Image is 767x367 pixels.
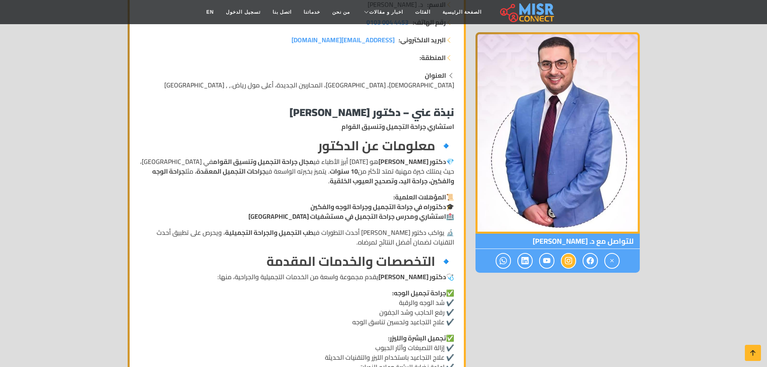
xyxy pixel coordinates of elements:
strong: جراحات التجميل المعقدة [196,165,266,177]
strong: استشاري جراحة التجميل وتنسيق القوام [341,120,454,133]
a: خدماتنا [298,4,326,20]
strong: البريد الالكتروني: [399,35,446,45]
p: 📜 🎓 🏥 [139,192,454,221]
img: main.misr_connect [500,2,554,22]
span: [EMAIL_ADDRESS][DOMAIN_NAME] [292,34,395,46]
strong: دكتوراه في جراحة التجميل وجراحة الوجه والفكين [310,201,446,213]
strong: العنوان [425,69,446,81]
strong: جراحة تجميل الوجه: [392,287,446,299]
p: 🔬 يواكب دكتور [PERSON_NAME] أحدث التطورات في ، ويحرص على تطبيق أحدث التقنيات لضمان أفضل النتائج ل... [139,228,454,247]
strong: استشاري ومدرس جراحة التجميل في مستشفيات [GEOGRAPHIC_DATA] [248,210,446,222]
a: اتصل بنا [267,4,298,20]
a: EN [201,4,220,20]
p: 💎 هو [DATE] أبرز الأطباء في في [GEOGRAPHIC_DATA]، حيث يمتلك خبرة مهنية تمتد لأكثر من . يتميز بخبر... [139,157,454,186]
strong: 10 سنوات [330,165,358,177]
strong: تجميل البشرة والليزر: [388,332,446,344]
strong: نبذة عني – دكتور [PERSON_NAME] [289,102,454,122]
span: للتواصل مع د. [PERSON_NAME] [475,234,640,249]
strong: 🔹 معلومات عن الدكتور [318,133,454,158]
a: الصفحة الرئيسية [436,4,488,20]
p: 🩺 يقدم مجموعة واسعة من الخدمات التجميلية والجراحية، منها: [139,272,454,282]
a: من نحن [326,4,356,20]
strong: المنطقة: [420,53,446,62]
a: تسجيل الدخول [220,4,266,20]
strong: 🔹 التخصصات والخدمات المقدمة [267,249,454,273]
strong: دكتور [PERSON_NAME] [378,156,446,168]
a: اخبار و مقالات [356,4,409,20]
a: الفئات [409,4,436,20]
strong: دكتور [PERSON_NAME] [378,271,446,283]
strong: المؤهلات العلمية: [393,191,446,203]
img: د. شريف حموده يوسف [475,32,640,234]
span: اخبار و مقالات [369,8,403,16]
strong: جراحة الوجه والفكين، جراحة اليد، وتصحيح العيوب الخلقية [152,165,454,187]
p: ✅ ✔️ شد الوجه والرقبة ✔️ رفع الحاجب وشد الجفون ✔️ علاج التجاعيد وتحسين تناسق الوجه [139,288,454,327]
a: [EMAIL_ADDRESS][DOMAIN_NAME] [292,35,395,45]
strong: طب التجميل والجراحة التجميلية [225,226,314,238]
span: [DEMOGRAPHIC_DATA]، [GEOGRAPHIC_DATA]، المحاربين الجديدة، أعلى مول رياض., , [GEOGRAPHIC_DATA] [164,79,454,91]
strong: مجال جراحة التجميل وتنسيق القوام [213,156,314,168]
